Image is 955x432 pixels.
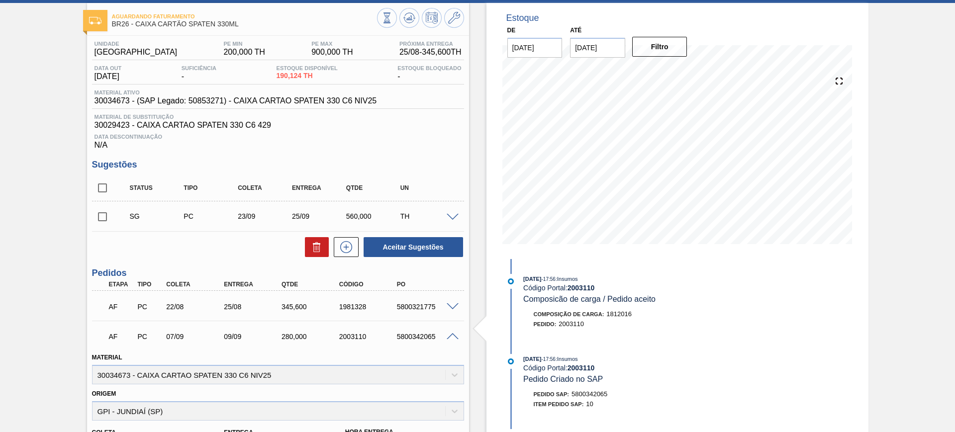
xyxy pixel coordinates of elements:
[311,41,353,47] span: PE MAX
[127,184,188,191] div: Status
[277,72,338,80] span: 190,124 TH
[395,65,464,81] div: -
[289,184,350,191] div: Entrega
[570,27,581,34] label: Até
[508,358,514,364] img: atual
[181,212,241,220] div: Pedido de Compra
[632,37,687,57] button: Filtro
[398,212,458,220] div: TH
[182,65,216,71] span: Suficiência
[337,333,401,341] div: 2003110
[92,160,464,170] h3: Sugestões
[523,356,541,362] span: [DATE]
[507,27,516,34] label: De
[279,281,344,288] div: Qtde
[556,276,578,282] span: : Insumos
[377,8,397,28] button: Visão Geral dos Estoques
[399,41,462,47] span: Próxima Entrega
[164,281,228,288] div: Coleta
[559,320,584,328] span: 2003110
[568,284,595,292] strong: 2003110
[127,212,188,220] div: Sugestão Criada
[344,184,404,191] div: Qtde
[95,134,462,140] span: Data Descontinuação
[311,48,353,57] span: 900,000 TH
[506,13,539,23] div: Estoque
[135,281,165,288] div: Tipo
[399,48,462,57] span: 25/08 - 345,600 TH
[523,276,541,282] span: [DATE]
[95,41,178,47] span: Unidade
[337,303,401,311] div: 1981328
[289,212,350,220] div: 25/09/2025
[92,390,116,397] label: Origem
[164,333,228,341] div: 07/09/2025
[92,354,122,361] label: Material
[606,310,632,318] span: 1812016
[135,333,165,341] div: Pedido de Compra
[394,303,459,311] div: 5800321775
[181,184,241,191] div: Tipo
[221,281,286,288] div: Entrega
[179,65,219,81] div: -
[337,281,401,288] div: Código
[523,364,760,372] div: Código Portal:
[523,375,603,383] span: Pedido Criado no SAP
[422,8,442,28] button: Programar Estoque
[112,13,377,19] span: Aguardando Faturamento
[95,114,462,120] span: Material de Substituição
[223,41,265,47] span: PE MIN
[556,356,578,362] span: : Insumos
[394,333,459,341] div: 5800342065
[279,333,344,341] div: 280,000
[106,326,136,347] div: Aguardando Faturamento
[534,401,584,407] span: Item pedido SAP:
[235,184,295,191] div: Coleta
[523,295,656,303] span: Composicão de carga / Pedido aceito
[359,236,464,258] div: Aceitar Sugestões
[534,321,557,327] span: Pedido :
[135,303,165,311] div: Pedido de Compra
[397,65,461,71] span: Estoque Bloqueado
[109,303,134,311] p: AF
[329,237,359,257] div: Nova sugestão
[507,38,563,58] input: dd/mm/yyyy
[95,89,377,95] span: Material ativo
[542,356,556,362] span: - 17:56
[95,121,462,130] span: 30029423 - CAIXA CARTAO SPATEN 330 C6 429
[508,278,514,284] img: atual
[398,184,458,191] div: UN
[542,276,556,282] span: - 17:56
[106,296,136,318] div: Aguardando Faturamento
[444,8,464,28] button: Ir ao Master Data / Geral
[534,311,604,317] span: Composição de Carga :
[300,237,329,257] div: Excluir Sugestões
[221,333,286,341] div: 09/09/2025
[364,237,463,257] button: Aceitar Sugestões
[95,48,178,57] span: [GEOGRAPHIC_DATA]
[92,130,464,150] div: N/A
[344,212,404,220] div: 560,000
[223,48,265,57] span: 200,000 TH
[109,333,134,341] p: AF
[92,268,464,278] h3: Pedidos
[112,20,377,28] span: BR26 - CAIXA CARTÃO SPATEN 330ML
[279,303,344,311] div: 345,600
[95,96,377,105] span: 30034673 - (SAP Legado: 50853271) - CAIXA CARTAO SPATEN 330 C6 NIV25
[586,400,593,408] span: 10
[89,17,101,24] img: Ícone
[399,8,419,28] button: Atualizar Gráfico
[106,281,136,288] div: Etapa
[394,281,459,288] div: PO
[534,391,570,397] span: Pedido SAP:
[235,212,295,220] div: 23/09/2025
[277,65,338,71] span: Estoque Disponível
[523,284,760,292] div: Código Portal:
[95,72,122,81] span: [DATE]
[568,364,595,372] strong: 2003110
[570,38,625,58] input: dd/mm/yyyy
[221,303,286,311] div: 25/08/2025
[95,65,122,71] span: Data out
[164,303,228,311] div: 22/08/2025
[572,390,607,398] span: 5800342065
